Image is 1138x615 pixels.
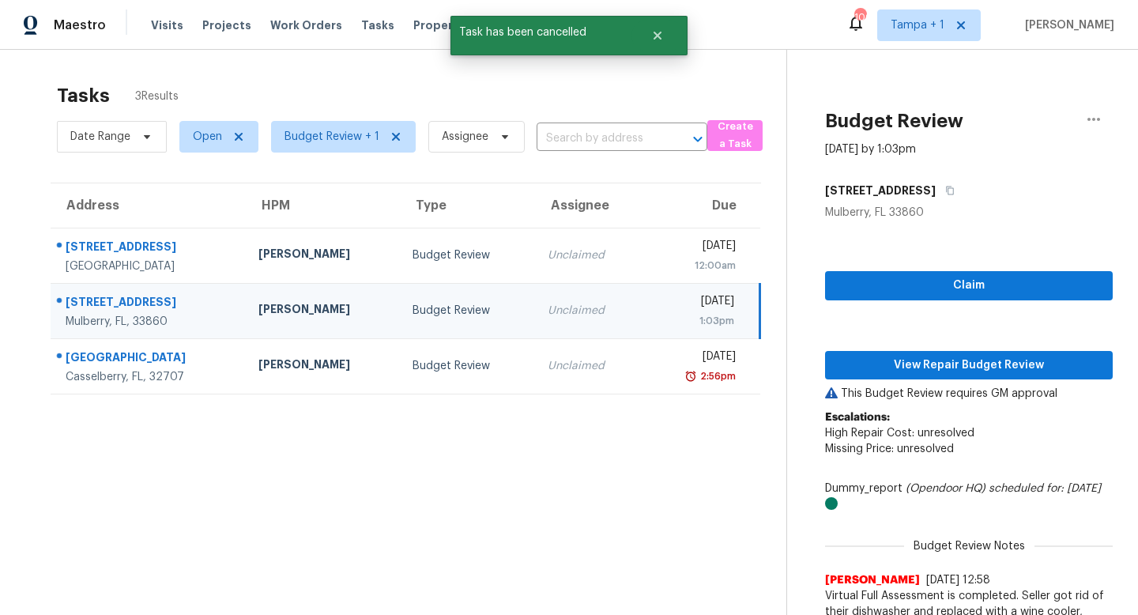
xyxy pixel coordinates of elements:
[537,126,663,151] input: Search by address
[825,141,916,157] div: [DATE] by 1:03pm
[66,239,233,258] div: [STREET_ADDRESS]
[66,294,233,314] div: [STREET_ADDRESS]
[838,356,1100,375] span: View Repair Budget Review
[135,89,179,104] span: 3 Results
[258,246,387,266] div: [PERSON_NAME]
[450,16,631,49] span: Task has been cancelled
[57,88,110,104] h2: Tasks
[70,129,130,145] span: Date Range
[825,351,1113,380] button: View Repair Budget Review
[535,183,643,228] th: Assignee
[548,303,631,319] div: Unclaimed
[825,412,890,423] b: Escalations:
[715,118,755,154] span: Create a Task
[66,369,233,385] div: Casselberry, FL, 32707
[643,183,760,228] th: Due
[246,183,400,228] th: HPM
[1019,17,1114,33] span: [PERSON_NAME]
[66,314,233,330] div: Mulberry, FL, 33860
[825,205,1113,221] div: Mulberry, FL 33860
[697,368,736,384] div: 2:56pm
[891,17,944,33] span: Tampa + 1
[825,113,963,129] h2: Budget Review
[926,575,990,586] span: [DATE] 12:58
[400,183,535,228] th: Type
[202,17,251,33] span: Projects
[258,357,387,376] div: [PERSON_NAME]
[904,538,1034,554] span: Budget Review Notes
[825,386,1113,402] p: This Budget Review requires GM approval
[151,17,183,33] span: Visits
[413,17,475,33] span: Properties
[989,483,1101,494] i: scheduled for: [DATE]
[193,129,222,145] span: Open
[825,271,1113,300] button: Claim
[442,129,488,145] span: Assignee
[854,9,865,25] div: 100
[838,276,1100,296] span: Claim
[656,313,734,329] div: 1:03pm
[258,301,387,321] div: [PERSON_NAME]
[906,483,985,494] i: (Opendoor HQ)
[413,303,522,319] div: Budget Review
[656,293,734,313] div: [DATE]
[825,183,936,198] h5: [STREET_ADDRESS]
[825,481,1113,512] div: Dummy_report
[656,258,736,274] div: 12:00am
[825,443,954,455] span: Missing Price: unresolved
[687,128,709,150] button: Open
[548,247,631,263] div: Unclaimed
[270,17,342,33] span: Work Orders
[548,358,631,374] div: Unclaimed
[656,349,736,368] div: [DATE]
[361,20,394,31] span: Tasks
[825,428,974,439] span: High Repair Cost: unresolved
[936,176,957,205] button: Copy Address
[54,17,106,33] span: Maestro
[284,129,379,145] span: Budget Review + 1
[631,20,684,51] button: Close
[656,238,736,258] div: [DATE]
[825,572,920,588] span: [PERSON_NAME]
[684,368,697,384] img: Overdue Alarm Icon
[413,358,522,374] div: Budget Review
[707,120,763,151] button: Create a Task
[51,183,246,228] th: Address
[413,247,522,263] div: Budget Review
[66,258,233,274] div: [GEOGRAPHIC_DATA]
[66,349,233,369] div: [GEOGRAPHIC_DATA]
